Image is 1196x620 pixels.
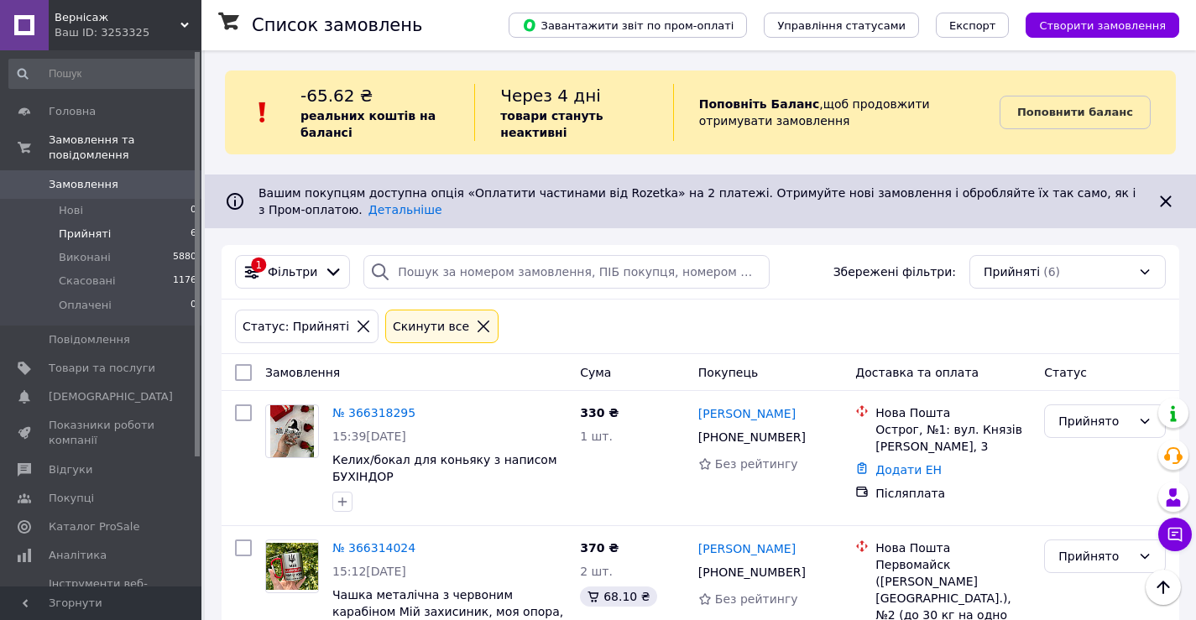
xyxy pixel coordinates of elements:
[580,586,656,607] div: 68.10 ₴
[8,59,198,89] input: Пошук
[695,425,809,449] div: [PHONE_NUMBER]
[1058,412,1131,430] div: Прийнято
[173,274,196,289] span: 1176
[833,263,956,280] span: Збережені фільтри:
[1000,96,1151,129] a: Поповнити баланс
[49,389,173,404] span: [DEMOGRAPHIC_DATA]
[49,133,201,163] span: Замовлення та повідомлення
[984,263,1040,280] span: Прийняті
[875,485,1031,502] div: Післяплата
[173,250,196,265] span: 5880
[1044,366,1087,379] span: Статус
[389,317,473,336] div: Cкинути все
[715,457,798,471] span: Без рейтингу
[332,541,415,555] a: № 366314024
[270,405,314,457] img: Фото товару
[1017,106,1133,118] b: Поповнити баланс
[363,255,770,289] input: Пошук за номером замовлення, ПІБ покупця, номером телефону, Email, номером накладної
[522,18,734,33] span: Завантажити звіт по пром-оплаті
[777,19,906,32] span: Управління статусами
[239,317,353,336] div: Статус: Прийняті
[875,463,942,477] a: Додати ЕН
[49,332,130,347] span: Повідомлення
[59,250,111,265] span: Виконані
[49,519,139,534] span: Каталог ProSale
[580,366,611,379] span: Cума
[368,203,442,216] a: Детальніше
[580,541,619,555] span: 370 ₴
[265,539,319,593] a: Фото товару
[1039,19,1166,32] span: Створити замовлення
[300,109,436,139] b: реальних коштів на балансі
[1058,547,1131,565] div: Прийнято
[191,298,196,313] span: 0
[268,263,317,280] span: Фільтри
[500,109,603,139] b: товари стануть неактивні
[252,15,422,35] h1: Список замовлень
[59,203,83,218] span: Нові
[191,227,196,242] span: 6
[49,361,155,376] span: Товари та послуги
[259,186,1136,216] span: Вашим покупцям доступна опція «Оплатити частинами від Rozetka» на 2 платежі. Отримуйте нові замов...
[250,100,275,125] img: :exclamation:
[49,548,107,563] span: Аналітика
[949,19,996,32] span: Експорт
[49,104,96,119] span: Головна
[580,430,613,443] span: 1 шт.
[580,406,619,419] span: 330 ₴
[509,13,747,38] button: Завантажити звіт по пром-оплаті
[49,491,94,506] span: Покупці
[49,177,118,192] span: Замовлення
[764,13,919,38] button: Управління статусами
[695,560,809,584] div: [PHONE_NUMBER]
[1026,13,1179,38] button: Створити замовлення
[855,366,979,379] span: Доставка та оплата
[49,462,92,477] span: Відгуки
[59,227,111,242] span: Прийняті
[699,97,820,111] b: Поповніть Баланс
[1009,18,1179,31] a: Створити замовлення
[715,592,798,606] span: Без рейтингу
[59,298,112,313] span: Оплачені
[1043,265,1060,279] span: (6)
[500,86,601,106] span: Через 4 дні
[191,203,196,218] span: 0
[580,565,613,578] span: 2 шт.
[265,404,319,458] a: Фото товару
[59,274,116,289] span: Скасовані
[332,430,406,443] span: 15:39[DATE]
[698,366,758,379] span: Покупець
[300,86,373,106] span: -65.62 ₴
[698,540,796,557] a: [PERSON_NAME]
[332,453,556,483] a: Келих/бокал для коньяку з написом БУХІНДОР
[875,539,1031,556] div: Нова Пошта
[332,565,406,578] span: 15:12[DATE]
[55,10,180,25] span: Вернісаж
[49,576,155,607] span: Інструменти веб-майстра та SEO
[49,418,155,448] span: Показники роботи компанії
[875,404,1031,421] div: Нова Пошта
[266,543,318,590] img: Фото товару
[1158,518,1192,551] button: Чат з покупцем
[698,405,796,422] a: [PERSON_NAME]
[332,406,415,419] a: № 366318295
[265,366,340,379] span: Замовлення
[673,84,1000,141] div: , щоб продовжити отримувати замовлення
[55,25,201,40] div: Ваш ID: 3253325
[875,421,1031,455] div: Острог, №1: вул. Князів [PERSON_NAME], 3
[936,13,1010,38] button: Експорт
[1146,570,1181,605] button: Наверх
